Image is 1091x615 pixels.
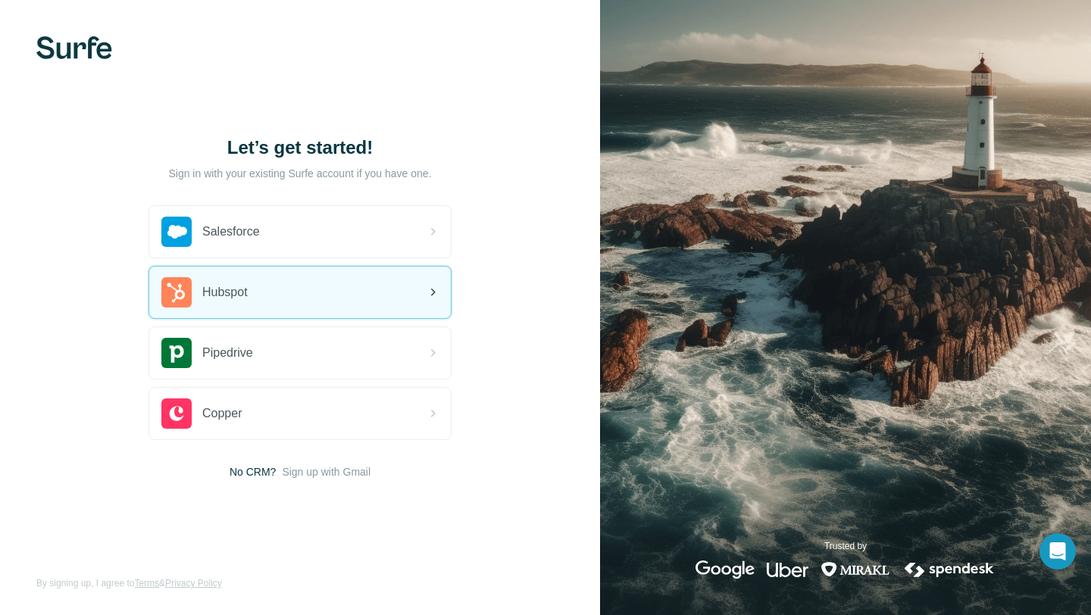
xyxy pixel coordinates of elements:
[168,166,431,181] p: Sign in with your existing Surfe account if you have one.
[824,539,867,553] p: Trusted by
[230,464,276,479] span: No CRM?
[161,217,192,247] img: salesforce's logo
[202,344,253,362] span: Pipedrive
[202,223,260,241] span: Salesforce
[36,576,222,590] span: By signing up, I agree to &
[202,404,242,423] span: Copper
[161,398,192,429] img: copper's logo
[202,283,248,301] span: Hubspot
[134,578,159,588] a: Terms
[767,560,808,579] img: uber's logo
[148,136,452,160] h1: Let’s get started!
[821,560,890,579] img: mirakl's logo
[902,560,996,579] img: spendesk's logo
[36,36,112,59] img: Surfe's logo
[161,338,192,368] img: pipedrive's logo
[1039,533,1076,570] div: Open Intercom Messenger
[696,560,755,579] img: google's logo
[165,578,222,588] a: Privacy Policy
[161,277,192,307] img: hubspot's logo
[282,464,370,479] button: Sign up with Gmail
